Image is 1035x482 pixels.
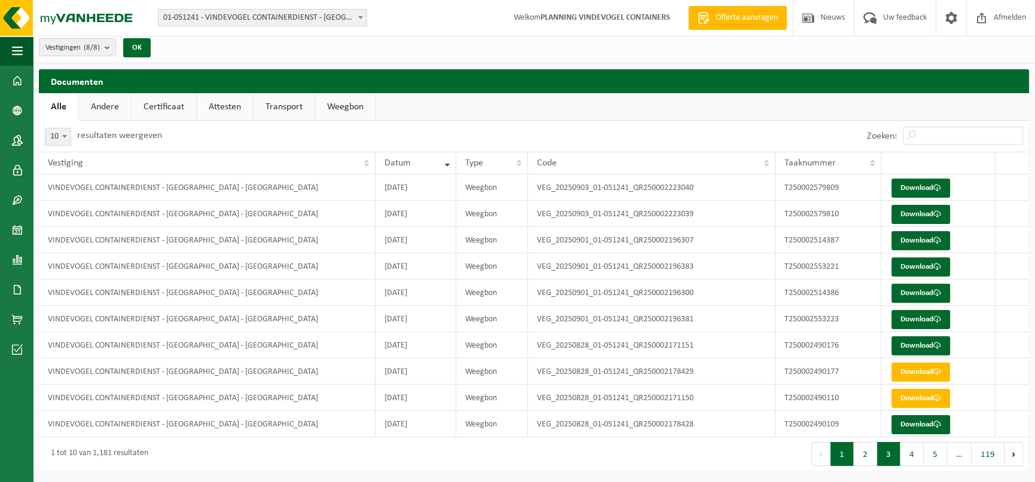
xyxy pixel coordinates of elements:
td: VEG_20250903_01-051241_QR250002223039 [528,201,776,227]
td: T250002514386 [776,280,881,306]
td: [DATE] [375,201,456,227]
td: T250002579810 [776,201,881,227]
h2: Documenten [39,69,1029,93]
td: T250002579809 [776,174,881,201]
button: 119 [972,442,1005,466]
td: [DATE] [375,385,456,411]
span: Code [537,158,557,168]
button: 2 [854,442,877,466]
a: Download [891,257,950,277]
button: Next [1005,442,1023,466]
span: Vestigingen [45,39,100,57]
td: VEG_20250901_01-051241_QR250002196381 [528,306,776,332]
td: Weegbon [456,201,528,227]
td: VEG_20250828_01-051241_QR250002171150 [528,385,776,411]
a: Attesten [197,93,253,121]
td: T250002490177 [776,358,881,385]
a: Download [891,389,950,408]
a: Weegbon [315,93,375,121]
label: resultaten weergeven [77,131,162,140]
td: Weegbon [456,280,528,306]
td: [DATE] [375,332,456,358]
a: Download [891,205,950,224]
td: VEG_20250828_01-051241_QR250002171151 [528,332,776,358]
button: 1 [831,442,854,466]
td: VINDEVOGEL CONTAINERDIENST - [GEOGRAPHIC_DATA] - [GEOGRAPHIC_DATA] [39,227,375,253]
td: Weegbon [456,385,528,411]
span: Type [465,158,483,168]
a: Download [891,363,950,382]
td: VINDEVOGEL CONTAINERDIENST - [GEOGRAPHIC_DATA] - [GEOGRAPHIC_DATA] [39,280,375,306]
td: T250002553221 [776,253,881,280]
count: (8/8) [84,44,100,51]
span: … [947,442,972,466]
td: VINDEVOGEL CONTAINERDIENST - [GEOGRAPHIC_DATA] - [GEOGRAPHIC_DATA] [39,253,375,280]
button: Vestigingen(8/8) [39,38,116,56]
span: 01-051241 - VINDEVOGEL CONTAINERDIENST - OUDENAARDE - OUDENAARDE [158,9,367,27]
a: Download [891,231,950,250]
td: Weegbon [456,306,528,332]
td: VINDEVOGEL CONTAINERDIENST - [GEOGRAPHIC_DATA] - [GEOGRAPHIC_DATA] [39,174,375,201]
span: 10 [45,128,71,145]
td: T250002490109 [776,411,881,437]
a: Download [891,336,950,355]
a: Andere [79,93,131,121]
td: VINDEVOGEL CONTAINERDIENST - [GEOGRAPHIC_DATA] - [GEOGRAPHIC_DATA] [39,411,375,437]
span: Offerte aanvragen [713,12,781,24]
button: 3 [877,442,900,466]
td: VEG_20250828_01-051241_QR250002178429 [528,358,776,385]
button: 5 [924,442,947,466]
div: 1 tot 10 van 1,181 resultaten [45,443,148,465]
button: OK [123,38,151,57]
a: Download [891,179,950,198]
label: Zoeken: [867,131,897,141]
span: Datum [384,158,411,168]
td: VEG_20250901_01-051241_QR250002196383 [528,253,776,280]
a: Transport [254,93,315,121]
a: Offerte aanvragen [688,6,787,30]
td: Weegbon [456,411,528,437]
td: Weegbon [456,227,528,253]
td: VEG_20250901_01-051241_QR250002196307 [528,227,776,253]
a: Certificaat [132,93,196,121]
td: T250002553223 [776,306,881,332]
a: Download [891,310,950,329]
td: T250002490110 [776,385,881,411]
td: VEG_20250828_01-051241_QR250002178428 [528,411,776,437]
td: Weegbon [456,358,528,385]
td: Weegbon [456,174,528,201]
span: Taaknummer [784,158,836,168]
td: VINDEVOGEL CONTAINERDIENST - [GEOGRAPHIC_DATA] - [GEOGRAPHIC_DATA] [39,201,375,227]
td: [DATE] [375,306,456,332]
td: T250002514387 [776,227,881,253]
td: [DATE] [375,253,456,280]
td: VEG_20250903_01-051241_QR250002223040 [528,174,776,201]
td: [DATE] [375,411,456,437]
span: 01-051241 - VINDEVOGEL CONTAINERDIENST - OUDENAARDE - OUDENAARDE [158,10,367,26]
span: 10 [45,128,71,146]
td: VEG_20250901_01-051241_QR250002196300 [528,280,776,306]
button: 4 [900,442,924,466]
td: [DATE] [375,227,456,253]
span: Vestiging [48,158,83,168]
td: VINDEVOGEL CONTAINERDIENST - [GEOGRAPHIC_DATA] - [GEOGRAPHIC_DATA] [39,385,375,411]
td: [DATE] [375,358,456,385]
button: Previous [811,442,831,466]
td: VINDEVOGEL CONTAINERDIENST - [GEOGRAPHIC_DATA] - [GEOGRAPHIC_DATA] [39,332,375,358]
td: Weegbon [456,332,528,358]
td: VINDEVOGEL CONTAINERDIENST - [GEOGRAPHIC_DATA] - [GEOGRAPHIC_DATA] [39,358,375,385]
a: Download [891,284,950,303]
td: [DATE] [375,280,456,306]
strong: PLANNING VINDEVOGEL CONTAINERS [541,13,670,22]
a: Download [891,415,950,434]
td: T250002490176 [776,332,881,358]
td: [DATE] [375,174,456,201]
td: VINDEVOGEL CONTAINERDIENST - [GEOGRAPHIC_DATA] - [GEOGRAPHIC_DATA] [39,306,375,332]
td: Weegbon [456,253,528,280]
a: Alle [39,93,78,121]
